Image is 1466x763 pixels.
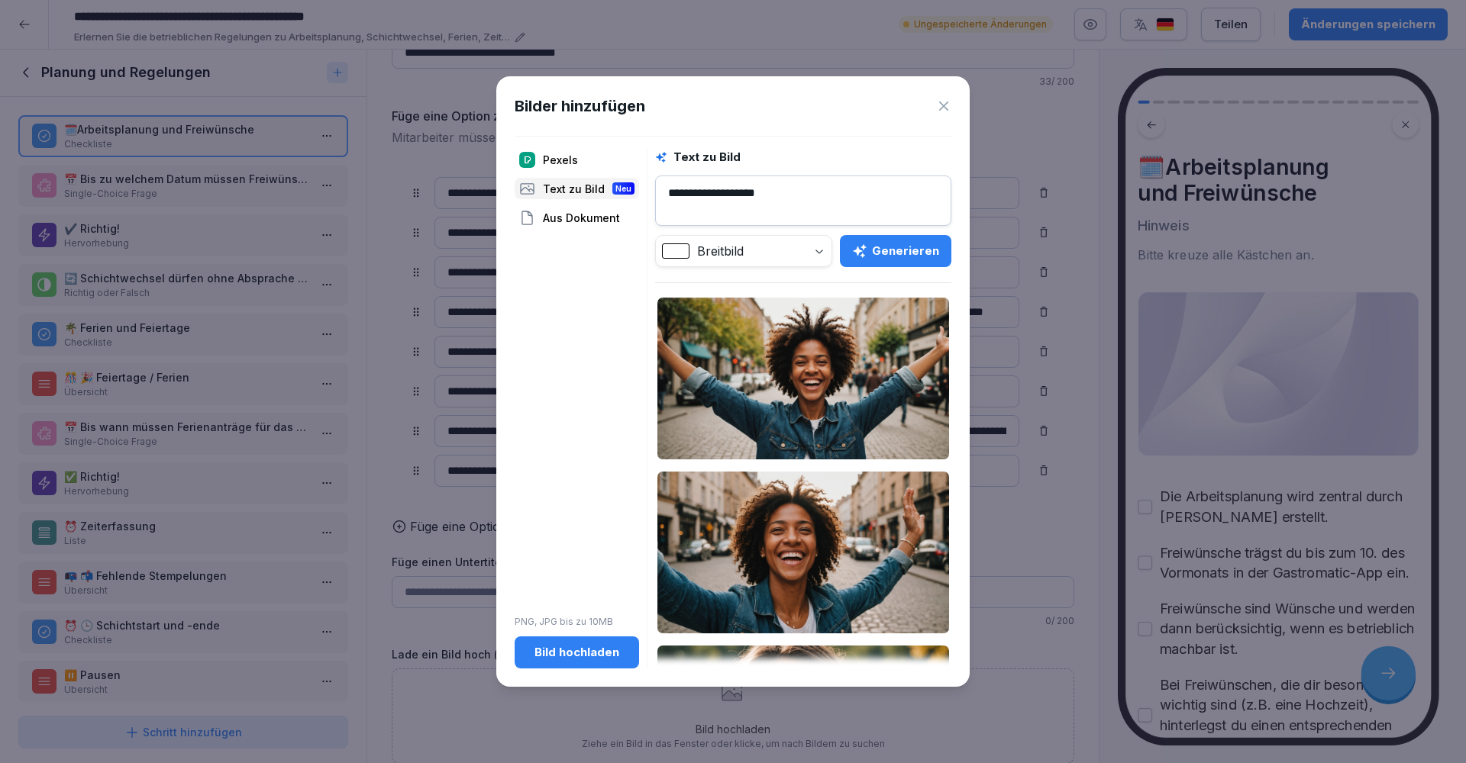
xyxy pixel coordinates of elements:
[519,152,535,168] img: pexels.png
[515,149,639,170] div: Pexels
[657,298,949,459] img: rzsz2a2ihcl3ipsa1nms5z9m.jpg
[515,615,639,629] p: PNG, JPG bis zu 10MB
[515,178,639,199] div: Text zu Bild
[612,182,635,195] div: Neu
[515,207,639,228] div: Aus Dokument
[515,636,639,668] button: Bild hochladen
[840,235,951,267] button: Generieren
[852,243,939,259] div: Generieren
[527,644,627,661] div: Bild hochladen
[673,149,741,166] h1: Text zu Bild
[515,95,645,118] h1: Bilder hinzufügen
[657,472,949,633] img: qkpu3dqpi95ljm8suaw9zvp7.jpg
